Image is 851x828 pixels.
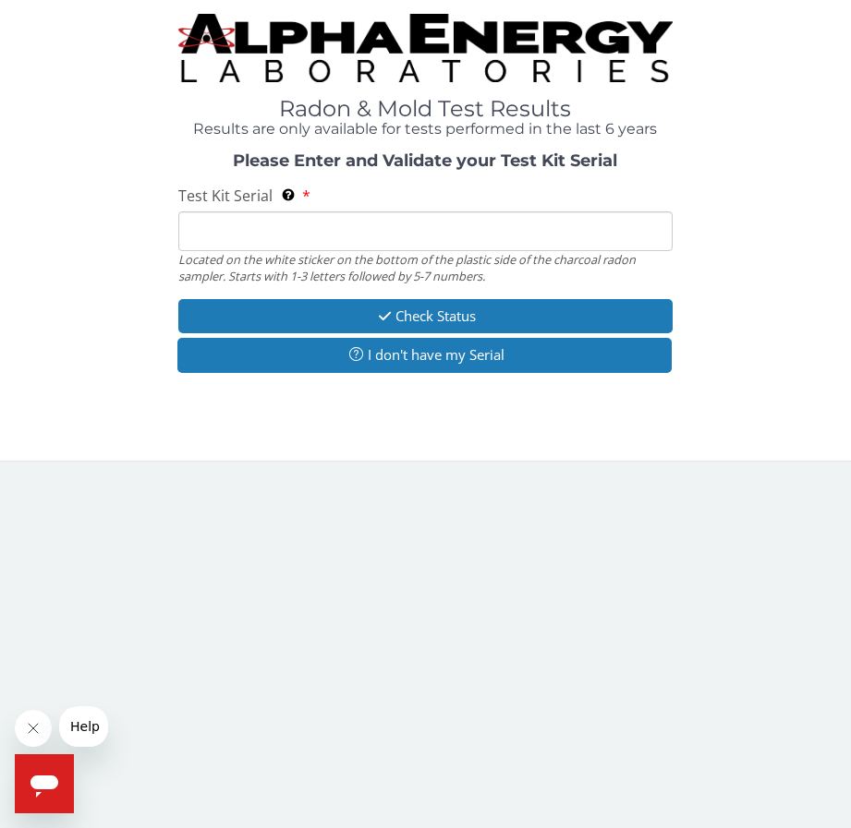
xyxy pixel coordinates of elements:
iframe: Close message [15,710,52,747]
iframe: Message from company [59,706,108,747]
span: Test Kit Serial [178,186,273,206]
div: Located on the white sticker on the bottom of the plastic side of the charcoal radon sampler. Sta... [178,251,673,285]
strong: Please Enter and Validate your Test Kit Serial [233,150,617,171]
button: I don't have my Serial [177,338,672,372]
img: TightCrop.jpg [178,14,673,82]
iframe: Button to launch messaging window [15,754,74,813]
button: Check Status [178,299,673,333]
h4: Results are only available for tests performed in the last 6 years [178,121,673,138]
h1: Radon & Mold Test Results [178,97,673,121]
